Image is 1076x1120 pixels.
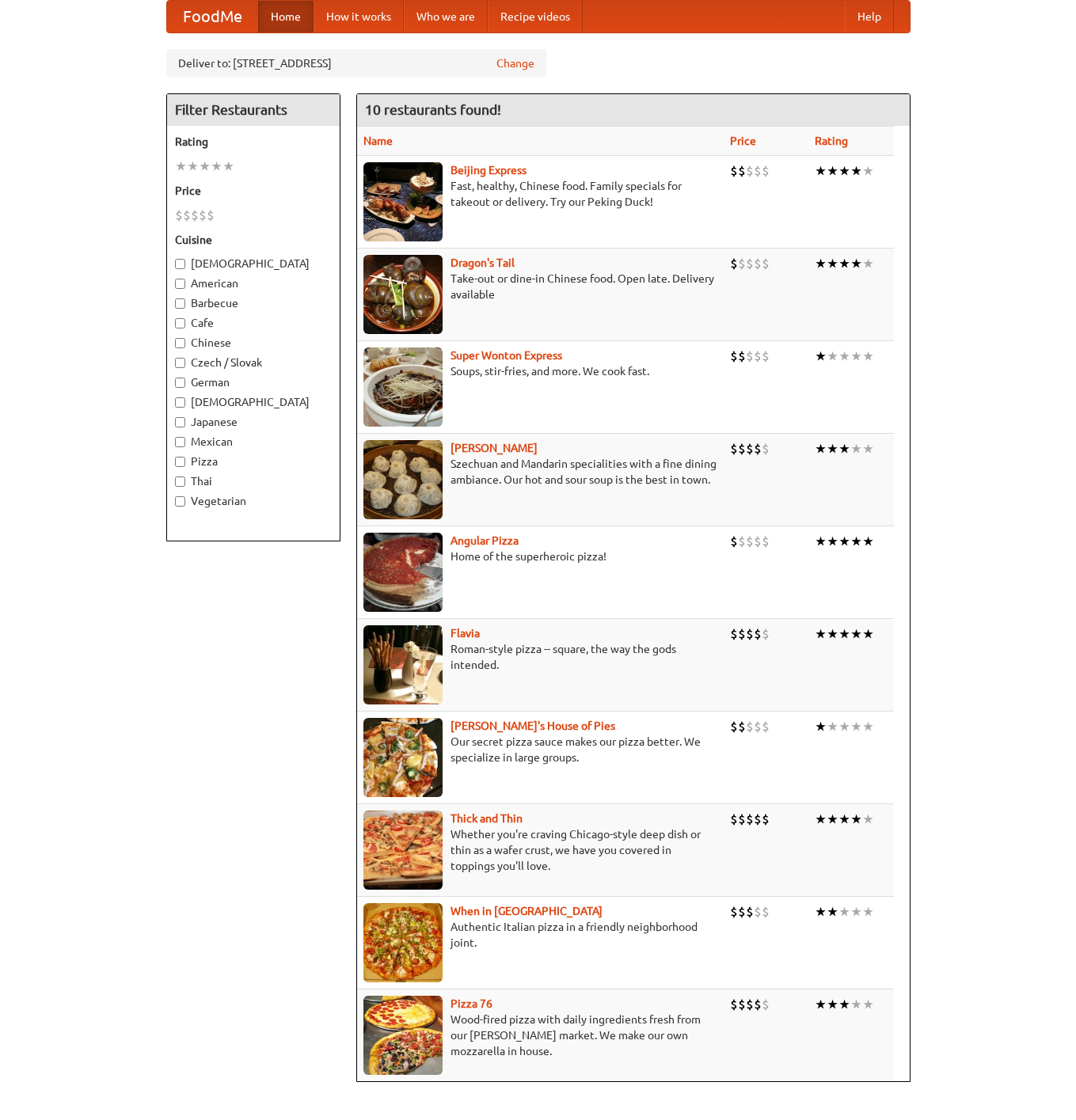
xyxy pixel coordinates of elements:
[175,279,185,289] input: American
[746,625,754,643] li: $
[451,442,538,454] b: [PERSON_NAME]
[815,903,827,921] li: ★
[175,473,332,489] label: Thai
[762,255,770,272] li: $
[862,903,874,921] li: ★
[746,533,754,550] li: $
[850,347,862,365] li: ★
[730,718,738,735] li: $
[191,207,199,224] li: $
[815,440,827,457] li: ★
[754,255,762,272] li: $
[815,811,827,828] li: ★
[754,811,762,828] li: $
[363,625,443,704] img: flavia.jpg
[850,440,862,457] li: ★
[746,347,754,365] li: $
[175,134,332,150] h5: Rating
[838,811,850,828] li: ★
[738,440,746,457] li: $
[363,549,718,564] p: Home of the superheroic pizza!
[862,162,874,180] li: ★
[451,256,515,269] a: Dragon's Tail
[827,255,838,272] li: ★
[451,534,519,547] b: Angular Pizza
[746,996,754,1013] li: $
[488,1,583,32] a: Recipe videos
[183,207,191,224] li: $
[815,718,827,735] li: ★
[365,102,501,117] ng-pluralize: 10 restaurants found!
[451,997,492,1010] a: Pizza 76
[451,719,615,732] b: [PERSON_NAME]'s House of Pies
[754,718,762,735] li: $
[175,259,185,269] input: [DEMOGRAPHIC_DATA]
[175,394,332,410] label: [DEMOGRAPHIC_DATA]
[815,996,827,1013] li: ★
[167,1,258,32] a: FoodMe
[363,271,718,302] p: Take-out or dine-in Chinese food. Open late. Delivery available
[754,996,762,1013] li: $
[730,625,738,643] li: $
[815,255,827,272] li: ★
[738,811,746,828] li: $
[738,162,746,180] li: $
[815,135,848,147] a: Rating
[363,135,393,147] a: Name
[451,627,480,640] b: Flavia
[730,903,738,921] li: $
[363,996,443,1075] img: pizza76.jpg
[738,996,746,1013] li: $
[175,414,332,430] label: Japanese
[738,903,746,921] li: $
[838,533,850,550] li: ★
[762,347,770,365] li: $
[815,533,827,550] li: ★
[827,811,838,828] li: ★
[746,903,754,921] li: $
[175,374,332,390] label: German
[815,625,827,643] li: ★
[175,315,332,331] label: Cafe
[838,347,850,365] li: ★
[838,625,850,643] li: ★
[738,347,746,365] li: $
[754,440,762,457] li: $
[762,625,770,643] li: $
[363,903,443,982] img: wheninrome.jpg
[363,718,443,797] img: luigis.jpg
[199,207,207,224] li: $
[762,996,770,1013] li: $
[404,1,488,32] a: Who we are
[222,158,234,175] li: ★
[175,457,185,467] input: Pizza
[850,718,862,735] li: ★
[363,1012,718,1059] p: Wood-fired pizza with daily ingredients fresh from our [PERSON_NAME] market. We make our own mozz...
[850,811,862,828] li: ★
[850,255,862,272] li: ★
[754,625,762,643] li: $
[258,1,314,32] a: Home
[746,162,754,180] li: $
[746,255,754,272] li: $
[862,996,874,1013] li: ★
[175,358,185,368] input: Czech / Slovak
[175,335,332,351] label: Chinese
[754,903,762,921] li: $
[762,903,770,921] li: $
[838,996,850,1013] li: ★
[827,718,838,735] li: ★
[862,347,874,365] li: ★
[175,207,183,224] li: $
[827,903,838,921] li: ★
[175,338,185,348] input: Chinese
[175,417,185,427] input: Japanese
[730,533,738,550] li: $
[451,812,523,825] b: Thick and Thin
[451,164,527,177] a: Beijing Express
[738,718,746,735] li: $
[451,349,562,362] a: Super Wonton Express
